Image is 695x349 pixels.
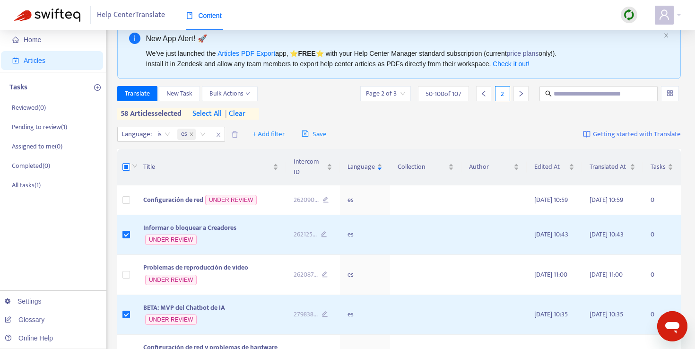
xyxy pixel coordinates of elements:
span: Translate [125,88,150,99]
span: New Task [166,88,192,99]
p: Reviewed ( 0 ) [12,103,46,113]
span: right [518,90,524,97]
span: Intercom ID [294,157,325,177]
td: 0 [643,215,681,255]
button: + Add filter [245,127,292,142]
a: Getting started with Translate [583,127,681,142]
span: close [663,33,669,38]
a: Settings [5,297,42,305]
th: Edited At [527,149,582,185]
button: saveSave [295,127,334,142]
span: Informar o bloquear a Creadores [143,222,236,233]
span: 50 - 100 of 107 [426,89,461,99]
span: home [12,36,19,43]
span: [DATE] 10:59 [590,194,623,205]
span: UNDER REVIEW [145,314,197,325]
span: 262125 ... [294,229,317,240]
p: Tasks [9,82,27,93]
span: | [225,107,227,120]
span: delete [231,131,238,138]
p: Assigned to me ( 0 ) [12,141,62,151]
button: New Task [159,86,200,101]
div: We've just launched the app, ⭐ ⭐️ with your Help Center Manager standard subscription (current on... [146,48,660,69]
button: close [663,33,669,39]
span: UNDER REVIEW [145,235,197,245]
span: Configuración de red [143,194,203,205]
span: es [177,129,196,140]
span: Content [186,12,222,19]
span: Problemas de reproducción de video [143,262,248,273]
th: Translated At [582,149,643,185]
span: user [659,9,670,20]
span: + Add filter [252,129,285,140]
button: Translate [117,86,157,101]
span: es [181,129,187,140]
td: es [340,215,390,255]
td: es [340,255,390,295]
span: [DATE] 10:59 [534,194,568,205]
span: BETA: MVP del Chatbot de IA [143,302,225,313]
span: left [480,90,487,97]
td: es [340,295,390,335]
span: save [302,130,309,137]
th: Collection [390,149,461,185]
span: Bulk Actions [209,88,250,99]
a: Online Help [5,334,53,342]
div: New App Alert! 🚀 [146,33,660,44]
span: Home [24,36,41,44]
span: Language [347,162,375,172]
button: Bulk Actionsdown [202,86,258,101]
span: Translated At [590,162,628,172]
span: [DATE] 10:43 [534,229,568,240]
span: 262087 ... [294,270,318,280]
p: Pending to review ( 1 ) [12,122,67,132]
span: down [245,91,250,96]
span: close [189,132,194,137]
th: Title [136,149,286,185]
img: image-link [583,131,591,138]
td: 0 [643,255,681,295]
p: All tasks ( 1 ) [12,180,41,190]
span: down [132,163,138,169]
img: Swifteq [14,9,80,22]
td: 0 [643,185,681,215]
span: clear [222,108,245,120]
span: account-book [12,57,19,64]
a: Articles PDF Export [217,50,275,57]
span: search [545,90,552,97]
span: info-circle [129,33,140,44]
span: is [157,127,170,141]
span: [DATE] 11:00 [590,269,623,280]
th: Author [461,149,527,185]
th: Intercom ID [286,149,340,185]
span: [DATE] 10:43 [590,229,624,240]
span: 279838 ... [294,309,318,320]
span: Collection [398,162,446,172]
span: plus-circle [94,84,101,91]
a: Check it out! [493,60,530,68]
iframe: Button to launch messaging window [657,311,687,341]
span: Save [302,129,327,140]
td: 0 [643,295,681,335]
div: 2 [495,86,510,101]
span: [DATE] 11:00 [534,269,567,280]
span: Help Center Translate [97,6,165,24]
span: select all [192,108,222,120]
a: price plans [507,50,539,57]
span: Tasks [651,162,666,172]
span: 58 articles selected [117,108,182,120]
span: Title [143,162,271,172]
th: Tasks [643,149,681,185]
b: FREE [298,50,315,57]
td: es [340,185,390,215]
span: book [186,12,193,19]
img: sync.dc5367851b00ba804db3.png [623,9,635,21]
span: Author [469,162,512,172]
span: [DATE] 10:35 [534,309,568,320]
span: [DATE] 10:35 [590,309,623,320]
span: 262090 ... [294,195,319,205]
a: Glossary [5,316,44,323]
span: Articles [24,57,45,64]
span: Edited At [534,162,567,172]
span: Language : [118,127,153,141]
